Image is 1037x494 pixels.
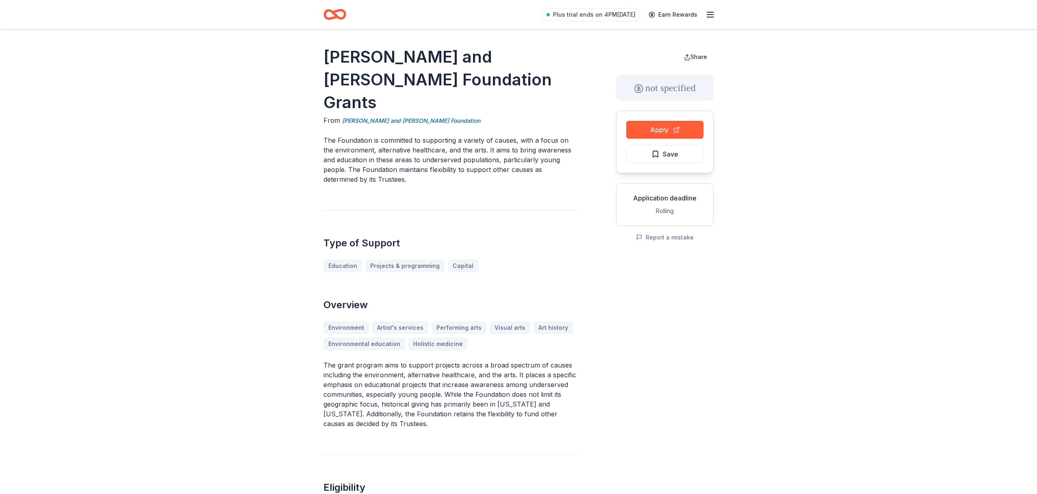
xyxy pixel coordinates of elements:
[323,115,577,126] div: From
[623,206,707,216] div: Rolling
[323,135,577,184] p: The Foundation is committed to supporting a variety of causes, with a focus on the environment, a...
[636,233,694,242] button: Report a mistake
[644,7,702,22] a: Earn Rewards
[690,53,707,60] span: Share
[323,237,577,250] h2: Type of Support
[323,5,346,24] a: Home
[663,149,678,159] span: Save
[626,145,703,163] button: Save
[323,298,577,311] h2: Overview
[323,46,577,114] h1: [PERSON_NAME] and [PERSON_NAME] Foundation Grants
[323,360,577,429] p: The grant program aims to support projects across a broad spectrum of causes including the enviro...
[542,8,640,21] a: Plus trial ends on 4PM[DATE]
[623,193,707,203] div: Application deadline
[677,49,714,65] button: Share
[626,121,703,139] button: Apply
[616,75,714,101] div: not specified
[342,116,480,126] a: [PERSON_NAME] and [PERSON_NAME] Foundation
[553,10,636,20] span: Plus trial ends on 4PM[DATE]
[323,481,577,494] h2: Eligibility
